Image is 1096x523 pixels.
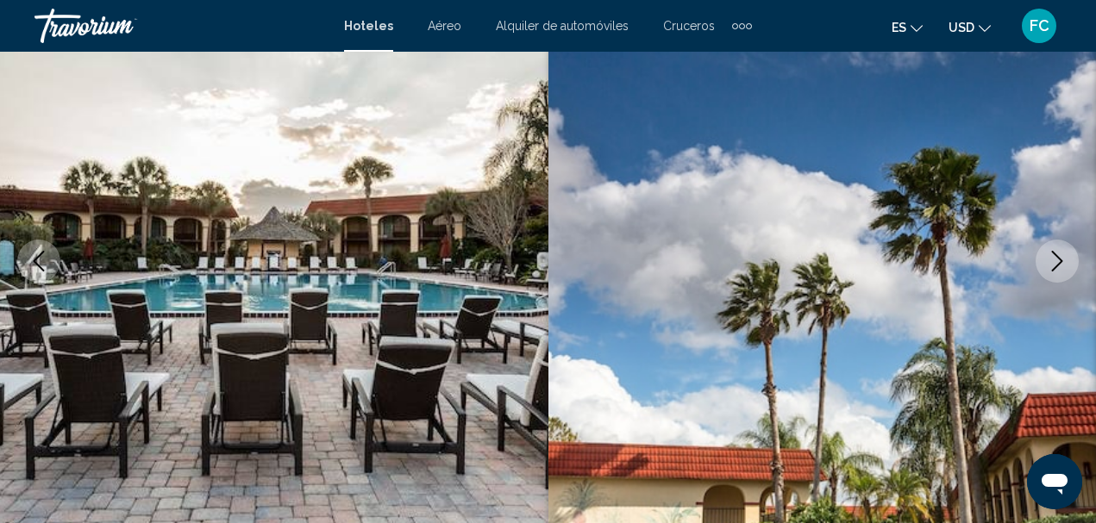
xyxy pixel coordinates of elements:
iframe: Button to launch messaging window [1027,454,1082,509]
button: Previous image [17,240,60,283]
a: Hoteles [344,19,393,33]
button: Change currency [949,15,991,40]
button: Change language [892,15,923,40]
a: Aéreo [428,19,461,33]
button: User Menu [1017,8,1062,44]
span: FC [1030,17,1049,34]
button: Extra navigation items [732,12,752,40]
span: es [892,21,906,34]
a: Alquiler de automóviles [496,19,629,33]
button: Next image [1036,240,1079,283]
span: USD [949,21,974,34]
a: Travorium [34,9,327,43]
a: Cruceros [663,19,715,33]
